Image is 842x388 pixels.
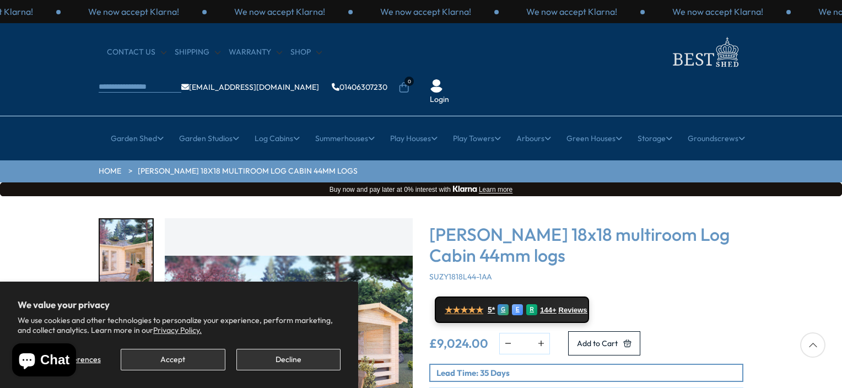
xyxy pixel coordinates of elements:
[99,218,154,294] div: 1 / 7
[153,325,202,335] a: Privacy Policy.
[672,6,763,18] p: We now accept Klarna!
[526,6,617,18] p: We now accept Klarna!
[404,77,414,86] span: 0
[99,166,121,177] a: HOME
[540,306,556,315] span: 144+
[498,304,509,315] div: G
[559,306,587,315] span: Reviews
[453,125,501,152] a: Play Towers
[390,125,438,152] a: Play Houses
[207,6,353,18] div: 1 / 3
[429,337,488,349] ins: £9,024.00
[645,6,791,18] div: 1 / 3
[236,349,341,370] button: Decline
[234,6,325,18] p: We now accept Klarna!
[445,305,483,315] span: ★★★★★
[436,367,742,379] p: Lead Time: 35 Days
[18,299,341,310] h2: We value your privacy
[526,304,537,315] div: R
[111,125,164,152] a: Garden Shed
[568,331,640,355] button: Add to Cart
[430,79,443,93] img: User Icon
[566,125,622,152] a: Green Houses
[18,315,341,335] p: We use cookies and other technologies to personalize your experience, perform marketing, and coll...
[100,219,153,293] img: Suzy3_2x6-2_5S31896-1_f0f3b787-e36b-4efa-959a-148785adcb0b_200x200.jpg
[688,125,745,152] a: Groundscrews
[121,349,225,370] button: Accept
[61,6,207,18] div: 3 / 3
[290,47,322,58] a: Shop
[138,166,358,177] a: [PERSON_NAME] 18x18 multiroom Log Cabin 44mm logs
[435,297,589,323] a: ★★★★★ 5* G E R 144+ Reviews
[577,339,618,347] span: Add to Cart
[88,6,179,18] p: We now accept Klarna!
[429,272,492,282] span: SUZY1818L44-1AA
[107,47,166,58] a: CONTACT US
[499,6,645,18] div: 3 / 3
[666,34,743,70] img: logo
[430,94,449,105] a: Login
[9,343,79,379] inbox-online-store-chat: Shopify online store chat
[332,83,387,91] a: 01406307230
[315,125,375,152] a: Summerhouses
[429,224,743,266] h3: [PERSON_NAME] 18x18 multiroom Log Cabin 44mm logs
[175,47,220,58] a: Shipping
[229,47,282,58] a: Warranty
[638,125,672,152] a: Storage
[512,304,523,315] div: E
[398,82,409,93] a: 0
[380,6,471,18] p: We now accept Klarna!
[179,125,239,152] a: Garden Studios
[353,6,499,18] div: 2 / 3
[181,83,319,91] a: [EMAIL_ADDRESS][DOMAIN_NAME]
[255,125,300,152] a: Log Cabins
[516,125,551,152] a: Arbours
